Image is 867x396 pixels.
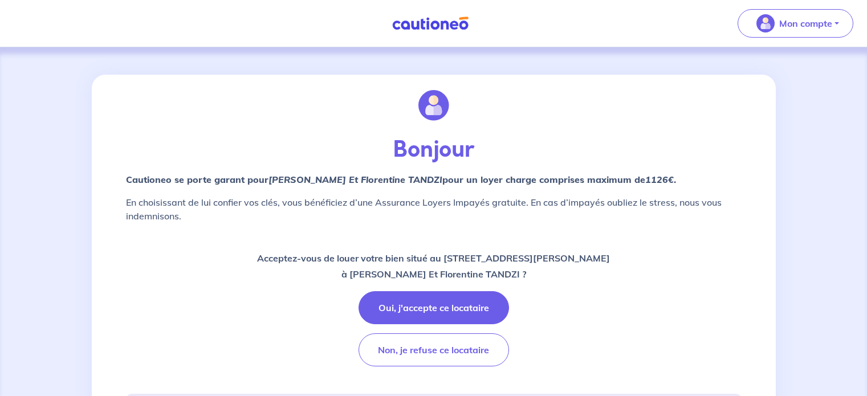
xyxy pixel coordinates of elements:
[756,14,775,32] img: illu_account_valid_menu.svg
[257,250,610,282] p: Acceptez-vous de louer votre bien situé au [STREET_ADDRESS][PERSON_NAME] à [PERSON_NAME] Et Flore...
[268,174,442,185] em: [PERSON_NAME] Et Florentine TANDZI
[779,17,832,30] p: Mon compte
[388,17,473,31] img: Cautioneo
[126,174,676,185] strong: Cautioneo se porte garant pour pour un loyer charge comprises maximum de .
[126,136,742,164] p: Bonjour
[418,90,449,121] img: illu_account.svg
[359,291,509,324] button: Oui, j'accepte ce locataire
[645,174,674,185] em: 1126€
[126,195,742,223] p: En choisissant de lui confier vos clés, vous bénéficiez d’une Assurance Loyers Impayés gratuite. ...
[359,333,509,366] button: Non, je refuse ce locataire
[738,9,853,38] button: illu_account_valid_menu.svgMon compte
